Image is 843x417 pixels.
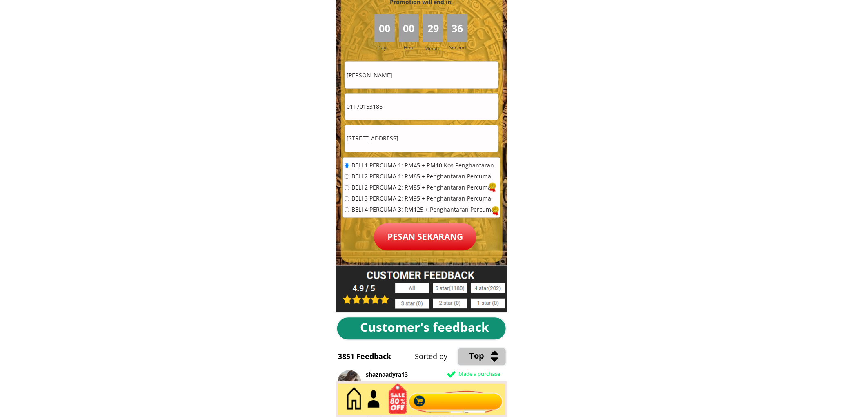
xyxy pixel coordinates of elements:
[338,351,403,363] div: 3851 Feedback
[345,125,498,152] input: Alamat
[351,185,494,191] span: BELI 2 PERCUMA 2: RM85 + Penghantaran Percuma
[351,196,494,202] span: BELI 3 PERCUMA 2: RM95 + Penghantaran Percuma
[415,351,607,363] div: Sorted by
[351,207,494,213] span: BELI 4 PERCUMA 3: RM125 + Penghantaran Percuma
[469,350,543,363] div: Top
[345,94,498,120] input: Telefon
[377,44,398,51] h3: Day
[404,44,421,51] h3: Hour
[449,44,469,51] h3: Second
[345,62,498,88] input: Nama
[351,163,494,169] span: BELI 1 PERCUMA 1: RM45 + RM10 Kos Penghantaran
[374,223,476,251] p: Pesan sekarang
[360,318,496,337] div: Customer's feedback
[425,45,443,52] h3: Minute
[366,370,557,379] div: shaznaadyra13
[351,174,494,180] span: BELI 2 PERCUMA 1: RM65 + Penghantaran Percuma
[459,370,546,379] div: Made a purchase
